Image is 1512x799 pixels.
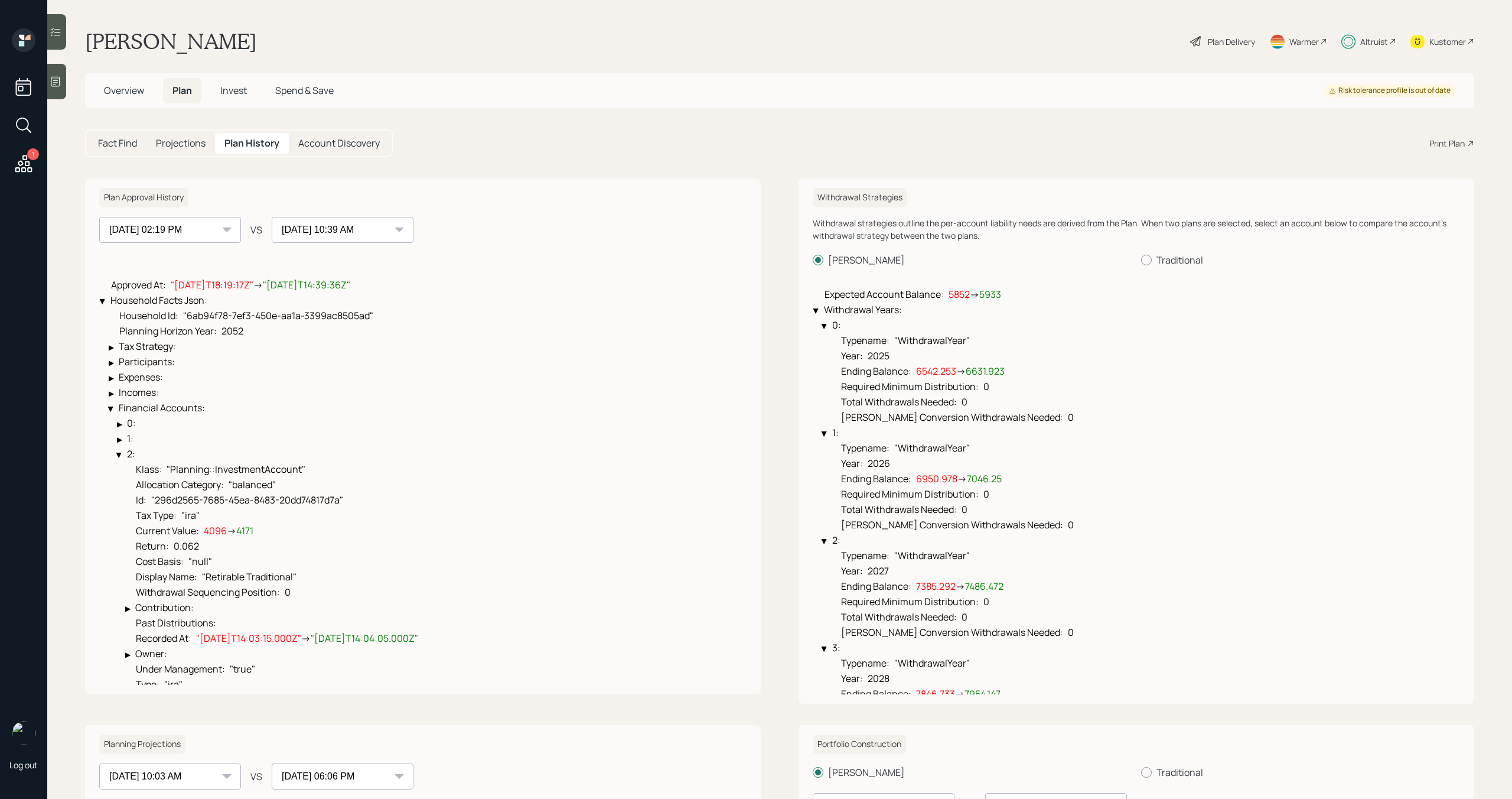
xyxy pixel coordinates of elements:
span: Expected Account Balance : [825,288,944,301]
span: "[DATE]T14:04:05.000Z" [311,632,418,645]
span: 0 [962,503,967,516]
span: Household Facts Json : [110,294,207,307]
span: Klass : [136,463,162,476]
span: 4096 [204,524,227,537]
span: Typename : [841,657,889,670]
span: 3 : [832,641,840,654]
div: Log out [9,759,38,771]
span: Display Name : [136,570,197,583]
span: → [957,472,967,485]
span: → [956,580,965,593]
div: ▶ [820,431,828,437]
span: 2025 [868,349,889,362]
span: Spend & Save [275,84,334,97]
h1: [PERSON_NAME] [85,28,257,54]
span: Type : [136,678,159,691]
div: ▶ [115,453,123,458]
div: ▶ [109,389,114,397]
span: 7486.472 [965,580,1003,593]
span: 4171 [236,524,253,537]
span: Total Withdrawals Needed : [841,503,957,516]
div: Altruist [1360,35,1388,48]
span: Overview [104,84,144,97]
span: 0 [962,610,967,623]
div: VS [250,769,262,784]
span: Required Minimum Distribution : [841,380,979,393]
span: Owner : [135,647,167,660]
h6: Withdrawal Strategies [813,188,907,207]
span: → [301,632,311,645]
span: Required Minimum Distribution : [841,488,979,501]
span: Year : [841,672,863,685]
span: [PERSON_NAME] Conversion Withdrawals Needed : [841,411,1063,424]
div: VS [250,223,262,237]
span: → [227,524,236,537]
span: 5852 [949,288,970,301]
span: 0 [983,380,989,393]
span: Planning Horizon Year : [119,324,217,337]
img: michael-russo-headshot.png [12,722,35,745]
span: Typename : [841,549,889,562]
div: Warmer [1289,35,1319,48]
div: ▶ [125,651,131,658]
div: ▶ [109,343,114,351]
span: Total Withdrawals Needed : [841,395,957,408]
div: Kustomer [1429,35,1466,48]
h6: Planning Projections [99,735,185,754]
span: Return : [136,540,169,553]
div: Print Plan [1429,137,1465,150]
span: "Retirable Traditional" [202,570,296,583]
span: "ira" [164,678,183,691]
span: Year : [841,457,863,470]
span: 2052 [221,324,243,337]
span: → [955,687,964,700]
span: Typename : [841,441,889,454]
span: Contribution : [135,601,194,614]
h5: Account Discovery [298,138,380,149]
span: "6ab94f78-7ef3-450e-aa1a-3399ac8505ad" [183,309,373,322]
span: → [970,288,979,301]
span: Plan [172,84,192,97]
span: "WithdrawalYear" [894,657,970,670]
span: 2027 [868,564,889,577]
span: 1 : [127,432,133,445]
span: 0 [962,395,967,408]
div: ▶ [820,324,828,329]
div: ▶ [109,374,114,382]
span: 2 : [127,447,135,460]
span: 7954.147 [964,687,1001,700]
span: Required Minimum Distribution : [841,595,979,608]
span: Withdrawal Years : [824,303,902,316]
div: ▶ [109,359,114,366]
div: Plan Delivery [1208,35,1255,48]
span: 0 [1068,518,1074,531]
span: "[DATE]T14:39:36Z" [263,278,350,291]
div: Withdrawal strategies outline the per-account liability needs are derived from the Plan. When two... [813,217,1460,242]
span: Cost Basis : [136,555,184,568]
span: Approved At : [111,278,166,291]
span: "balanced" [229,478,276,491]
span: "true" [230,662,255,675]
label: [PERSON_NAME] [813,254,1132,267]
span: [PERSON_NAME] Conversion Withdrawals Needed : [841,626,1063,639]
div: 1 [27,148,39,160]
span: 1 : [832,426,839,439]
span: Expenses : [119,371,163,384]
span: 0.062 [174,540,199,553]
span: 2026 [868,457,890,470]
span: Invest [220,84,247,97]
span: Withdrawal Sequencing Position : [136,586,280,599]
span: 0 : [832,319,841,332]
span: 0 [285,586,291,599]
span: Tax Type : [136,509,177,522]
span: 6950.978 [916,472,957,485]
span: 6631.923 [966,365,1005,378]
span: Total Withdrawals Needed : [841,610,957,623]
span: 2 : [832,534,840,547]
label: Traditional [1141,766,1460,779]
span: "[DATE]T14:03:15.000Z" [196,632,301,645]
span: 0 [983,595,989,608]
span: "WithdrawalYear" [894,441,970,454]
span: 5933 [979,288,1001,301]
span: → [956,365,966,378]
